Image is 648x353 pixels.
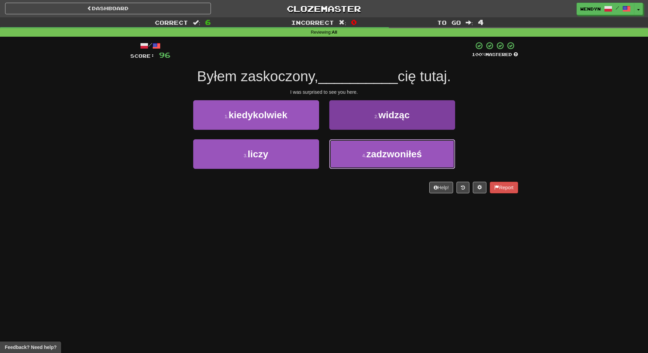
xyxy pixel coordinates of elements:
[437,19,461,26] span: To go
[329,139,455,169] button: 4.zadzwoniłeś
[580,6,601,12] span: WendyN
[351,18,357,26] span: 0
[225,114,229,119] small: 1 .
[130,41,170,50] div: /
[244,153,248,158] small: 3 .
[472,52,485,57] span: 100 %
[229,110,287,120] span: kiedykolwiek
[456,182,469,193] button: Round history (alt+y)
[130,89,518,95] div: I was surprised to see you here.
[5,344,56,351] span: Open feedback widget
[193,20,200,25] span: :
[248,149,268,159] span: liczy
[478,18,484,26] span: 4
[155,19,188,26] span: Correct
[429,182,453,193] button: Help!
[197,68,318,84] span: Byłem zaskoczony,
[366,149,422,159] span: zadzwoniłeś
[130,53,155,59] span: Score:
[466,20,473,25] span: :
[332,30,337,35] strong: All
[291,19,334,26] span: Incorrect
[490,182,518,193] button: Report
[339,20,346,25] span: :
[5,3,211,14] a: Dashboard
[221,3,427,15] a: Clozemaster
[398,68,451,84] span: cię tutaj.
[193,100,319,130] button: 1.kiedykolwiek
[159,51,170,59] span: 96
[375,114,379,119] small: 2 .
[616,5,619,10] span: /
[329,100,455,130] button: 2.widząc
[378,110,410,120] span: widząc
[577,3,634,15] a: WendyN /
[362,153,366,158] small: 4 .
[472,52,518,58] div: Mastered
[318,68,398,84] span: __________
[205,18,211,26] span: 6
[193,139,319,169] button: 3.liczy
